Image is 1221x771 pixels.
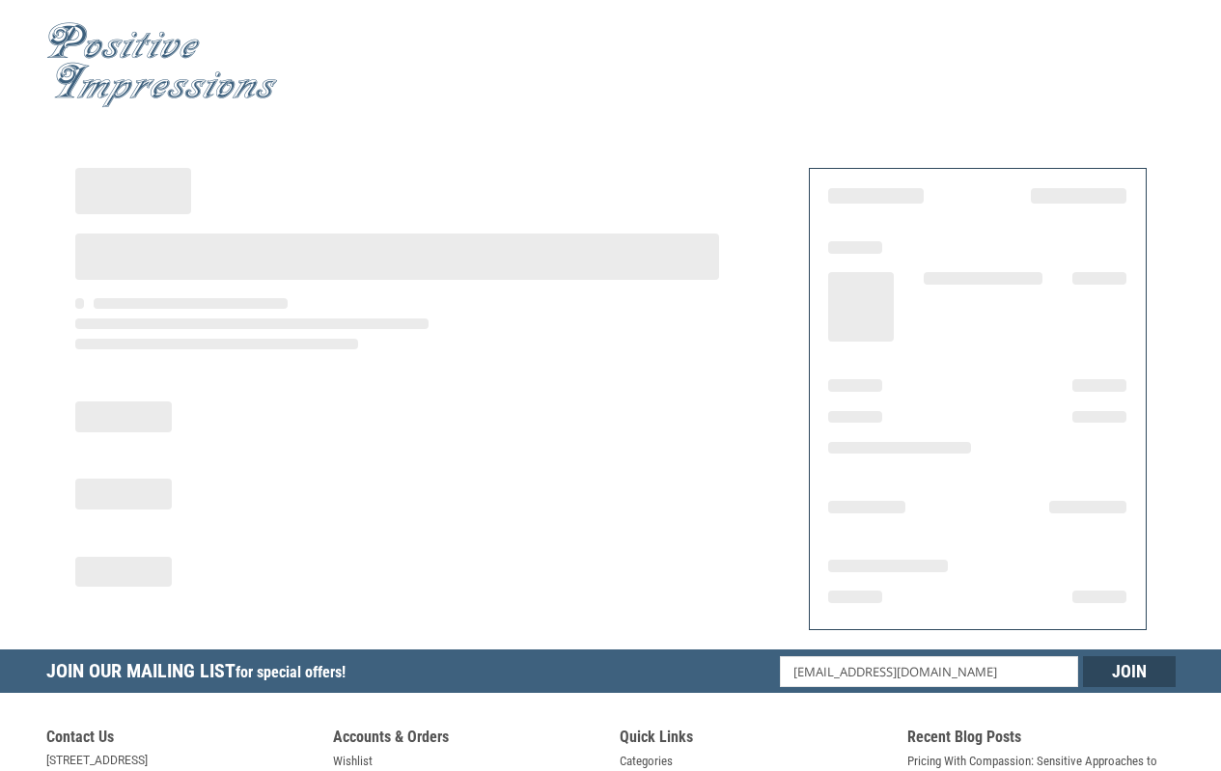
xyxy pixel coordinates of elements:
img: Positive Impressions [46,22,278,108]
a: Categories [620,752,673,771]
h5: Quick Links [620,728,888,752]
h5: Recent Blog Posts [907,728,1176,752]
input: Join [1083,656,1176,687]
span: for special offers! [236,663,346,681]
h5: Contact Us [46,728,315,752]
h5: Join Our Mailing List [46,649,355,699]
a: Wishlist [333,752,373,771]
h5: Accounts & Orders [333,728,601,752]
input: Email [780,656,1078,687]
